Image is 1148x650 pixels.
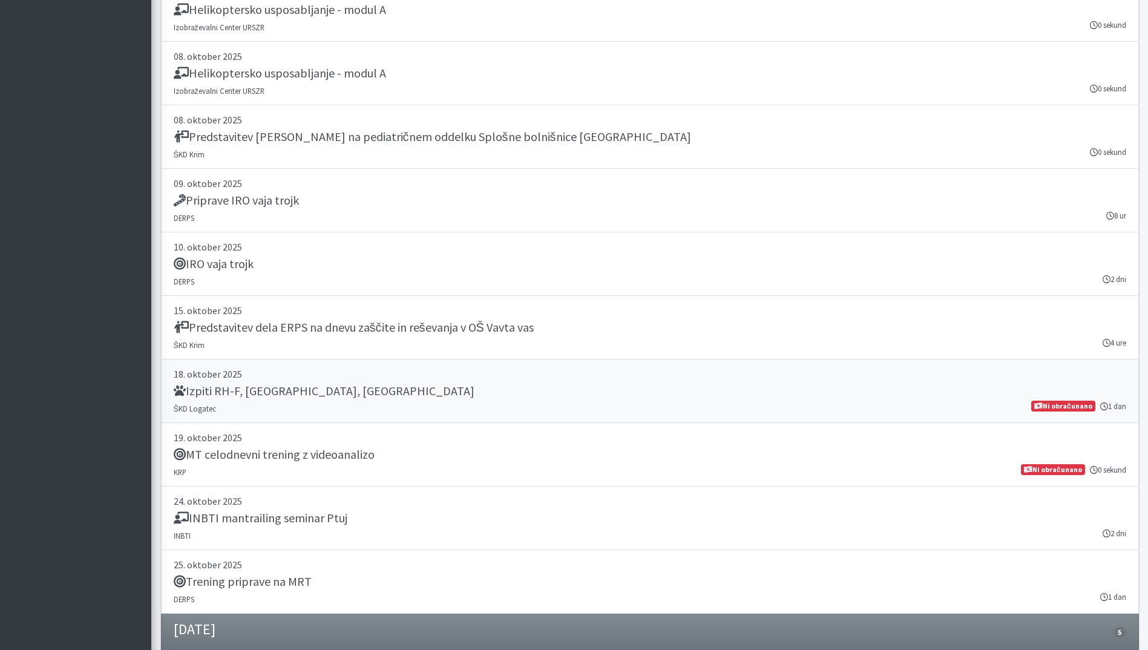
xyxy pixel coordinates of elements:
[174,430,1126,445] p: 19. oktober 2025
[1103,274,1126,285] small: 2 dni
[174,86,264,96] small: Izobraževalni Center URSZR
[174,176,1126,191] p: 09. oktober 2025
[174,367,1126,381] p: 18. oktober 2025
[1100,401,1126,412] small: 1 dan
[174,531,191,540] small: INBTI
[174,303,1126,318] p: 15. oktober 2025
[161,105,1139,169] a: 08. oktober 2025 Predstavitev [PERSON_NAME] na pediatričnem oddelku Splošne bolnišnice [GEOGRAPHI...
[174,149,205,159] small: ŠKD Krim
[1103,528,1126,539] small: 2 dni
[174,193,299,208] h5: Priprave IRO vaja trojk
[1103,337,1126,349] small: 4 ure
[174,557,1126,572] p: 25. oktober 2025
[1090,464,1126,476] small: 0 sekund
[174,213,194,223] small: DERPS
[161,296,1139,359] a: 15. oktober 2025 Predstavitev dela ERPS na dnevu zaščite in reševanja v OŠ Vavta vas ŠKD Krim 4 ure
[161,423,1139,487] a: 19. oktober 2025 MT celodnevni trening z videoanalizo KRP 0 sekund Ni obračunano
[161,42,1139,105] a: 08. oktober 2025 Helikoptersko usposabljanje - modul A Izobraževalni Center URSZR 0 sekund
[174,320,534,335] h5: Predstavitev dela ERPS na dnevu zaščite in reševanja v OŠ Vavta vas
[174,277,194,286] small: DERPS
[161,232,1139,296] a: 10. oktober 2025 IRO vaja trojk DERPS 2 dni
[174,240,1126,254] p: 10. oktober 2025
[174,384,474,398] h5: Izpiti RH-F, [GEOGRAPHIC_DATA], [GEOGRAPHIC_DATA]
[1090,83,1126,94] small: 0 sekund
[174,494,1126,508] p: 24. oktober 2025
[174,594,194,604] small: DERPS
[174,621,215,639] h4: [DATE]
[174,49,1126,64] p: 08. oktober 2025
[1100,591,1126,603] small: 1 dan
[174,130,691,144] h5: Predstavitev [PERSON_NAME] na pediatričnem oddelku Splošne bolnišnice [GEOGRAPHIC_DATA]
[1114,627,1126,638] span: 5
[174,447,375,462] h5: MT celodnevni trening z videoanalizo
[1021,464,1084,475] span: Ni obračunano
[174,404,217,413] small: ŠKD Logatec
[174,257,254,271] h5: IRO vaja trojk
[174,66,386,80] h5: Helikoptersko usposabljanje - modul A
[174,340,205,350] small: ŠKD Krim
[161,550,1139,614] a: 25. oktober 2025 Trening priprave na MRT DERPS 1 dan
[161,169,1139,232] a: 09. oktober 2025 Priprave IRO vaja trojk DERPS 8 ur
[174,113,1126,127] p: 08. oktober 2025
[161,359,1139,423] a: 18. oktober 2025 Izpiti RH-F, [GEOGRAPHIC_DATA], [GEOGRAPHIC_DATA] ŠKD Logatec 1 dan Ni obračunano
[174,467,186,477] small: KRP
[174,22,264,32] small: Izobraževalni Center URSZR
[174,2,386,17] h5: Helikoptersko usposabljanje - modul A
[1090,146,1126,158] small: 0 sekund
[174,511,347,525] h5: INBTI mantrailing seminar Ptuj
[161,487,1139,550] a: 24. oktober 2025 INBTI mantrailing seminar Ptuj INBTI 2 dni
[174,574,312,589] h5: Trening priprave na MRT
[1090,19,1126,31] small: 0 sekund
[1106,210,1126,222] small: 8 ur
[1031,401,1095,412] span: Ni obračunano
